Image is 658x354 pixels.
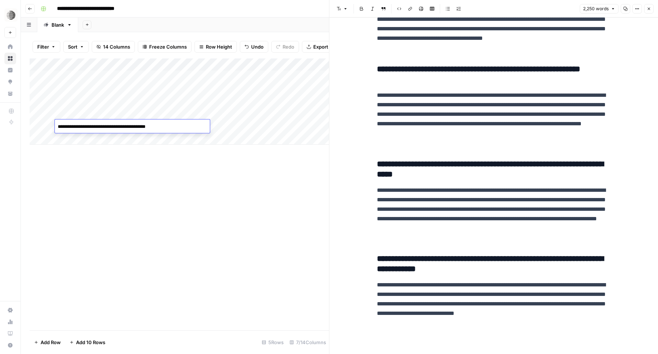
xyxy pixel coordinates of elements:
[287,336,329,348] div: 7/14 Columns
[68,43,77,50] span: Sort
[149,43,187,50] span: Freeze Columns
[4,64,16,76] a: Insights
[4,88,16,99] a: Your Data
[259,336,287,348] div: 5 Rows
[63,41,89,53] button: Sort
[4,304,16,316] a: Settings
[92,41,135,53] button: 14 Columns
[4,53,16,64] a: Browse
[580,4,619,14] button: 2,250 words
[65,336,110,348] button: Add 10 Rows
[30,336,65,348] button: Add Row
[313,43,339,50] span: Export CSV
[206,43,232,50] span: Row Height
[302,41,344,53] button: Export CSV
[4,8,18,22] img: Parallel Logo
[271,41,299,53] button: Redo
[138,41,192,53] button: Freeze Columns
[4,316,16,328] a: Usage
[251,43,264,50] span: Undo
[52,21,64,28] div: Blank
[4,41,16,53] a: Home
[37,18,78,32] a: Blank
[76,339,105,346] span: Add 10 Rows
[4,6,16,24] button: Workspace: Parallel
[41,339,61,346] span: Add Row
[240,41,268,53] button: Undo
[583,5,609,12] span: 2,250 words
[37,43,49,50] span: Filter
[103,43,130,50] span: 14 Columns
[4,328,16,339] a: Learning Hub
[33,41,60,53] button: Filter
[194,41,237,53] button: Row Height
[283,43,294,50] span: Redo
[4,339,16,351] button: Help + Support
[4,76,16,88] a: Opportunities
